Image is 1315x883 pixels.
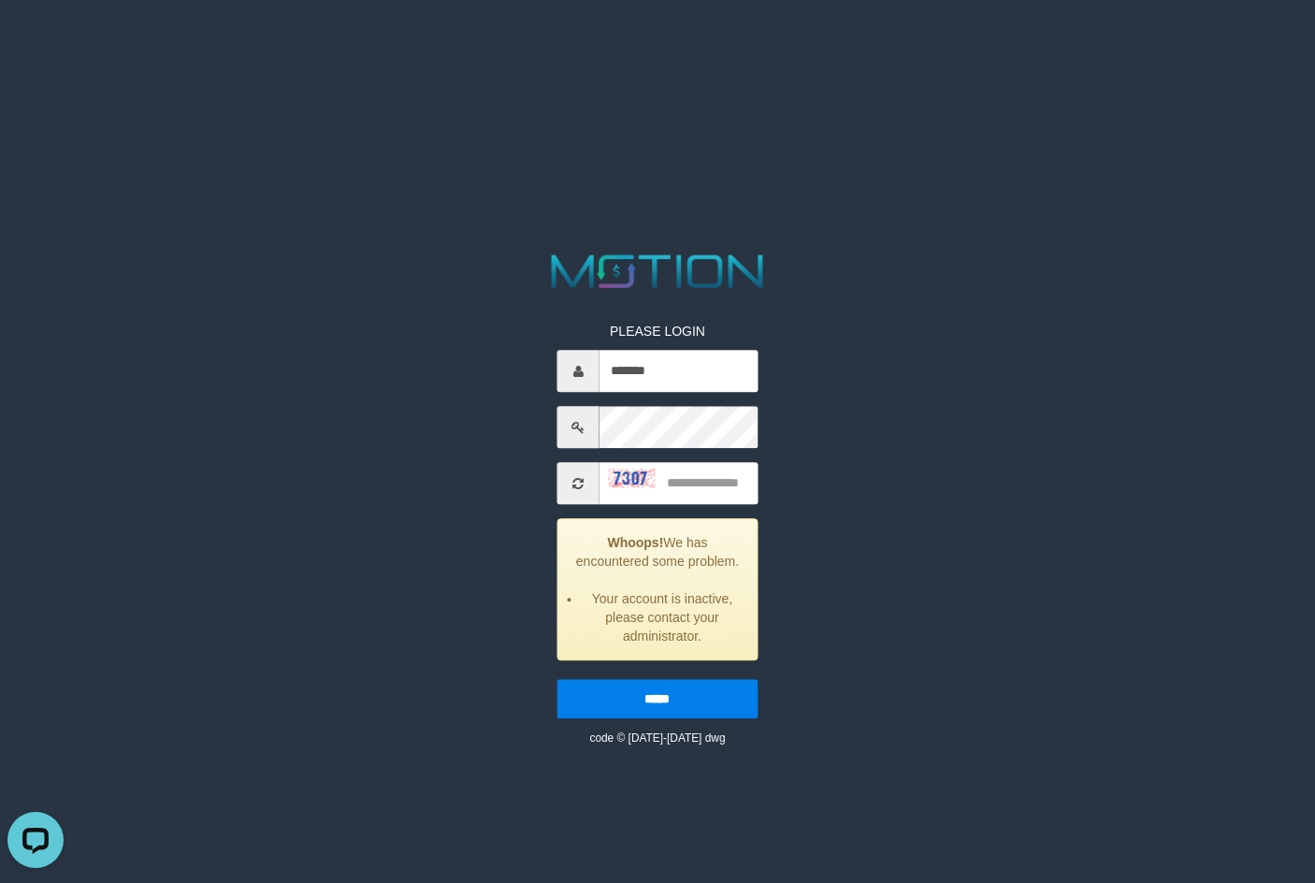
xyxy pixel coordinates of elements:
[607,536,663,551] strong: Whoops!
[7,7,64,64] button: Open LiveChat chat widget
[542,249,773,294] img: MOTION_logo.png
[557,519,758,661] div: We has encountered some problem.
[609,469,656,487] img: captcha
[589,732,725,745] small: code © [DATE]-[DATE] dwg
[557,323,758,341] p: PLEASE LOGIN
[582,590,743,646] li: Your account is inactive, please contact your administrator.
